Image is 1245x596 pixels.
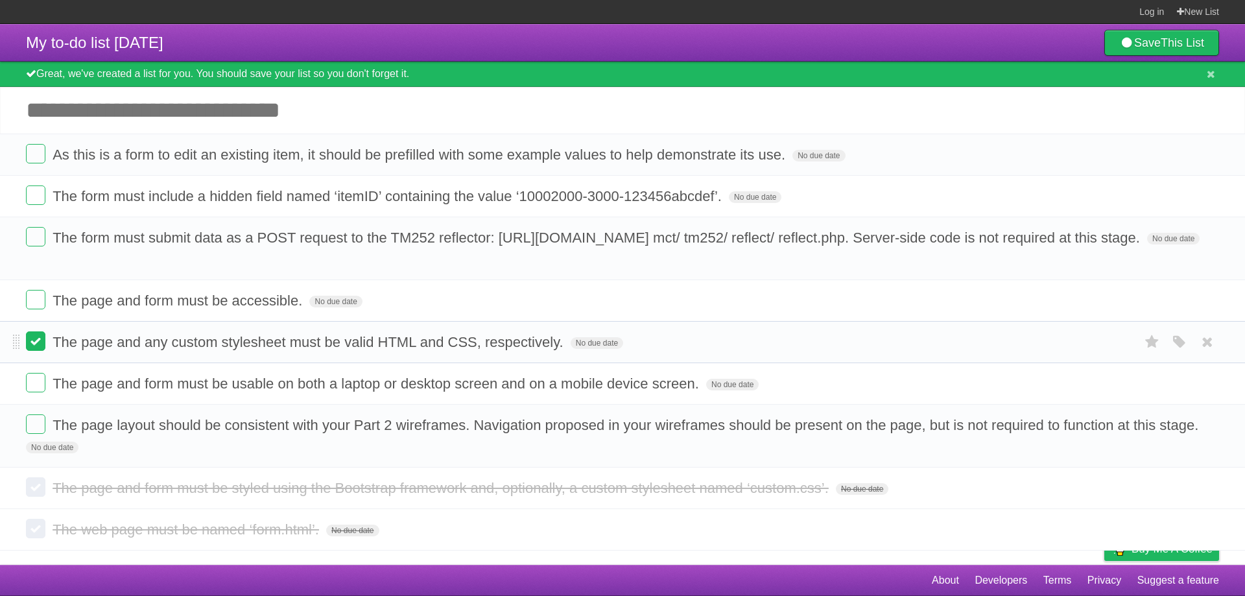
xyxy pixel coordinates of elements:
[1132,538,1213,560] span: Buy me a coffee
[26,185,45,205] label: Done
[706,379,759,390] span: No due date
[1137,568,1219,593] a: Suggest a feature
[1104,30,1219,56] a: SaveThis List
[26,519,45,538] label: Done
[26,442,78,453] span: No due date
[53,480,832,496] span: The page and form must be styled using the Bootstrap framework and, optionally, a custom styleshe...
[53,375,702,392] span: The page and form must be usable on both a laptop or desktop screen and on a mobile device screen.
[26,477,45,497] label: Done
[1140,331,1165,353] label: Star task
[26,144,45,163] label: Done
[53,417,1202,433] span: The page layout should be consistent with your Part 2 wireframes. Navigation proposed in your wir...
[1161,36,1204,49] b: This List
[53,188,725,204] span: The form must include a hidden field named ‘itemID’ containing the value ‘10002000-3000-123456abc...
[26,373,45,392] label: Done
[326,525,379,536] span: No due date
[932,568,959,593] a: About
[729,191,781,203] span: No due date
[975,568,1027,593] a: Developers
[53,292,305,309] span: The page and form must be accessible.
[26,414,45,434] label: Done
[53,230,1143,246] span: The form must submit data as a POST request to the TM252 reflector: [URL][DOMAIN_NAME] mct/ tm252...
[792,150,845,161] span: No due date
[26,34,163,51] span: My to-do list [DATE]
[26,227,45,246] label: Done
[26,331,45,351] label: Done
[26,290,45,309] label: Done
[1043,568,1072,593] a: Terms
[53,334,567,350] span: The page and any custom stylesheet must be valid HTML and CSS, respectively.
[836,483,888,495] span: No due date
[53,147,788,163] span: As this is a form to edit an existing item, it should be prefilled with some example values to he...
[1087,568,1121,593] a: Privacy
[1147,233,1200,244] span: No due date
[571,337,623,349] span: No due date
[53,521,322,538] span: The web page must be named ‘form.html’.
[309,296,362,307] span: No due date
